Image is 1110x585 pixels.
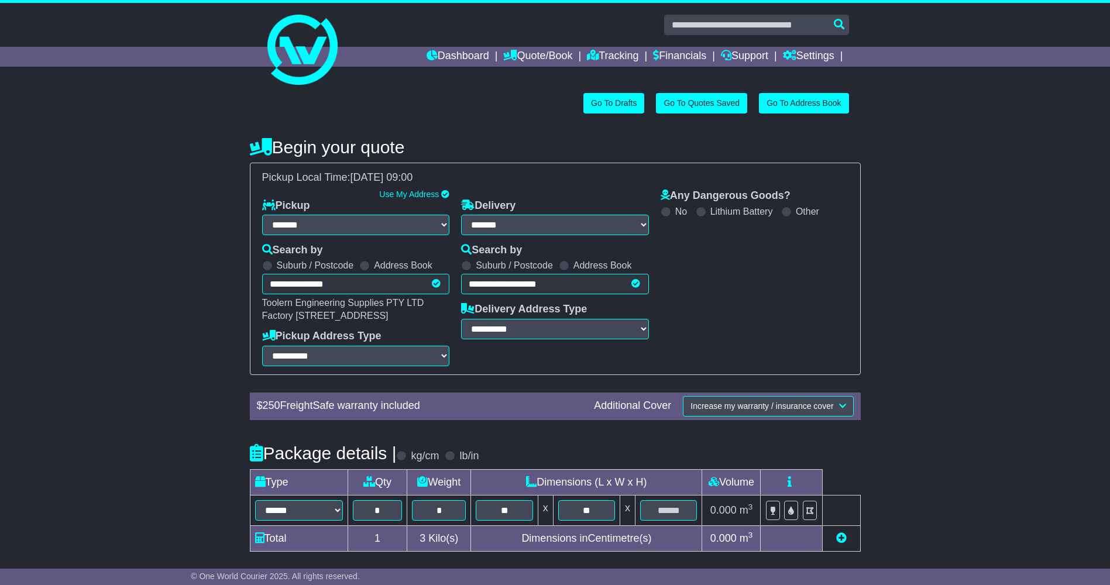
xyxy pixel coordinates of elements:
span: Increase my warranty / insurance cover [690,401,833,411]
span: 250 [263,400,280,411]
td: Total [250,525,348,551]
td: Volume [702,469,761,495]
span: [DATE] 09:00 [350,171,413,183]
div: Additional Cover [588,400,677,412]
a: Quote/Book [503,47,572,67]
button: Increase my warranty / insurance cover [683,396,853,417]
label: Address Book [573,260,632,271]
td: Qty [348,469,407,495]
span: m [740,532,753,544]
td: Dimensions in Centimetre(s) [471,525,702,551]
label: Delivery Address Type [461,303,587,316]
a: Go To Address Book [759,93,848,113]
td: x [538,495,553,525]
td: Kilo(s) [407,525,471,551]
a: Go To Quotes Saved [656,93,747,113]
label: Pickup Address Type [262,330,382,343]
td: Weight [407,469,471,495]
td: 1 [348,525,407,551]
h4: Begin your quote [250,137,861,157]
label: Search by [262,244,323,257]
a: Go To Drafts [583,93,644,113]
label: Address Book [374,260,432,271]
td: Type [250,469,348,495]
span: 0.000 [710,504,737,516]
div: $ FreightSafe warranty included [251,400,589,412]
span: m [740,504,753,516]
a: Support [721,47,768,67]
label: Lithium Battery [710,206,773,217]
a: Tracking [587,47,638,67]
label: Any Dangerous Goods? [661,190,791,202]
span: Toolern Engineering Supplies PTY LTD [262,298,424,308]
label: Other [796,206,819,217]
label: Search by [461,244,522,257]
div: Pickup Local Time: [256,171,854,184]
label: Suburb / Postcode [277,260,354,271]
span: 0.000 [710,532,737,544]
span: © One World Courier 2025. All rights reserved. [191,572,360,581]
h4: Package details | [250,443,397,463]
span: 3 [420,532,425,544]
label: lb/in [459,450,479,463]
label: kg/cm [411,450,439,463]
label: Delivery [461,199,516,212]
a: Dashboard [427,47,489,67]
a: Add new item [836,532,847,544]
label: Suburb / Postcode [476,260,553,271]
sup: 3 [748,503,753,511]
label: No [675,206,687,217]
a: Financials [653,47,706,67]
sup: 3 [748,531,753,539]
a: Settings [783,47,834,67]
td: x [620,495,635,525]
span: Factory [STREET_ADDRESS] [262,311,389,321]
label: Pickup [262,199,310,212]
a: Use My Address [379,190,439,199]
td: Dimensions (L x W x H) [471,469,702,495]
